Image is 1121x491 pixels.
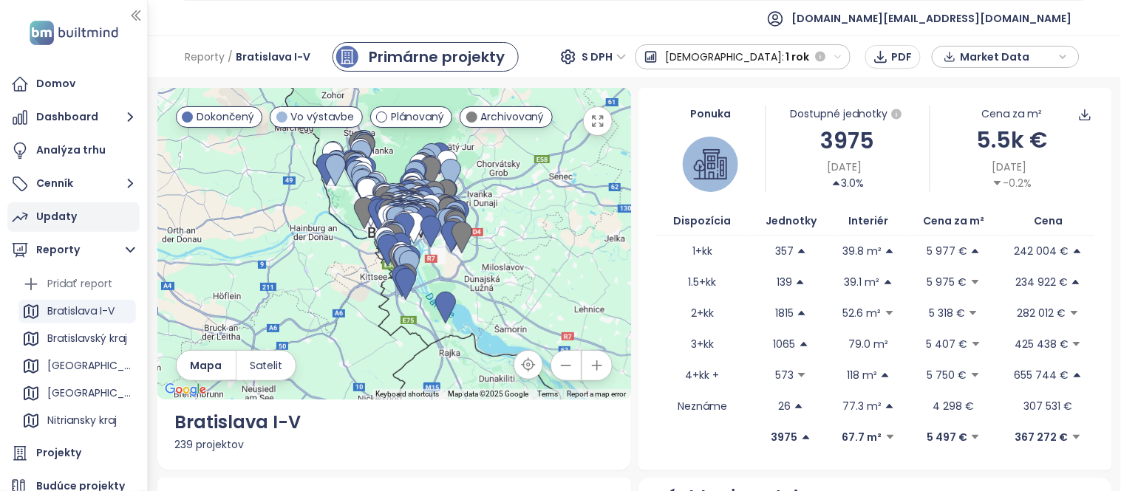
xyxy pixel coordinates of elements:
[786,44,810,70] span: 1 rok
[636,44,851,69] button: [DEMOGRAPHIC_DATA]:1 rok
[582,46,627,68] span: S DPH
[843,305,882,321] p: 52.6 m²
[36,207,77,226] div: Updaty
[18,409,136,433] div: Nitriansky kraj
[185,44,225,70] span: Reporty
[449,390,529,398] span: Map data ©2025 Google
[1018,305,1066,321] p: 282 012 €
[849,336,889,352] p: 79.0 m²
[927,429,967,445] p: 5 497 €
[933,398,975,414] p: 4 298 €
[842,429,882,445] p: 67.7 m²
[18,354,136,378] div: [GEOGRAPHIC_DATA]
[7,103,140,132] button: Dashboard
[656,298,749,329] td: 2+kk
[197,109,254,125] span: Dokončený
[18,327,136,351] div: Bratislavský kraj
[481,109,545,125] span: Archivovaný
[7,169,140,199] button: Cenník
[982,106,1043,122] div: Cena za m²
[992,178,1003,188] span: caret-down
[892,49,913,65] span: PDF
[666,44,785,70] span: [DEMOGRAPHIC_DATA]:
[771,429,798,445] p: 3975
[656,267,749,298] td: 1.5+kk
[250,357,282,374] span: Satelit
[18,272,136,296] div: Pridať report
[929,305,965,321] p: 5 318 €
[970,277,981,287] span: caret-down
[885,246,895,256] span: caret-up
[766,106,930,123] div: Dostupné jednotky
[177,351,236,380] button: Mapa
[801,432,811,442] span: caret-up
[7,439,140,468] a: Projekty
[47,384,132,402] div: [GEOGRAPHIC_DATA]
[1015,336,1069,352] p: 425 438 €
[656,391,749,422] td: Neznáme
[1071,277,1081,287] span: caret-up
[1024,398,1073,414] p: 307 531 €
[47,357,132,375] div: [GEOGRAPHIC_DATA]
[842,243,882,259] p: 39.8 m²
[1072,370,1083,380] span: caret-up
[568,390,627,398] a: Report a map error
[1015,274,1068,290] p: 234 922 €
[47,329,127,348] div: Bratislavský kraj
[47,275,112,293] div: Pridať report
[774,336,796,352] p: 1065
[161,380,210,399] img: Google
[885,308,895,318] span: caret-down
[1015,367,1069,383] p: 655 744 €
[376,389,440,399] button: Keyboard shortcuts
[842,398,882,414] p: 77.3 m²
[778,398,791,414] p: 26
[797,246,807,256] span: caret-up
[968,308,978,318] span: caret-down
[236,44,310,70] span: Bratislava I-V
[47,302,115,320] div: Bratislava I-V
[333,42,519,72] a: primary
[175,436,613,453] div: 239 projektov
[927,367,967,383] p: 5 750 €
[228,44,233,70] span: /
[797,308,807,318] span: caret-up
[25,18,123,48] img: logo
[190,357,222,374] span: Mapa
[828,159,862,175] span: [DATE]
[927,274,967,290] p: 5 975 €
[47,411,117,430] div: Nitriansky kraj
[940,46,1071,68] div: button
[880,370,890,380] span: caret-up
[7,136,140,165] a: Analýza trhu
[656,207,749,236] th: Dispozícia
[749,207,834,236] th: Jednotky
[36,75,75,93] div: Domov
[369,46,505,68] div: Primárne projekty
[865,45,921,69] button: PDF
[656,360,749,391] td: 4+kk +
[656,106,766,122] div: Ponuka
[161,380,210,399] a: Open this area in Google Maps (opens a new window)
[794,401,804,411] span: caret-up
[970,246,981,256] span: caret-up
[799,339,809,349] span: caret-up
[36,444,81,462] div: Projekty
[391,109,444,125] span: Plánovaný
[970,370,981,380] span: caret-down
[885,401,895,411] span: caret-up
[7,202,140,232] a: Updaty
[834,207,905,236] th: Interiér
[792,1,1072,36] span: [DOMAIN_NAME][EMAIL_ADDRESS][DOMAIN_NAME]
[904,207,1003,236] th: Cena za m²
[797,370,807,380] span: caret-down
[795,277,805,287] span: caret-up
[992,175,1032,191] div: -0.2%
[175,408,613,436] div: Bratislava I-V
[927,336,968,352] p: 5 407 €
[960,46,1055,68] span: Market Data
[1015,429,1069,445] p: 367 272 €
